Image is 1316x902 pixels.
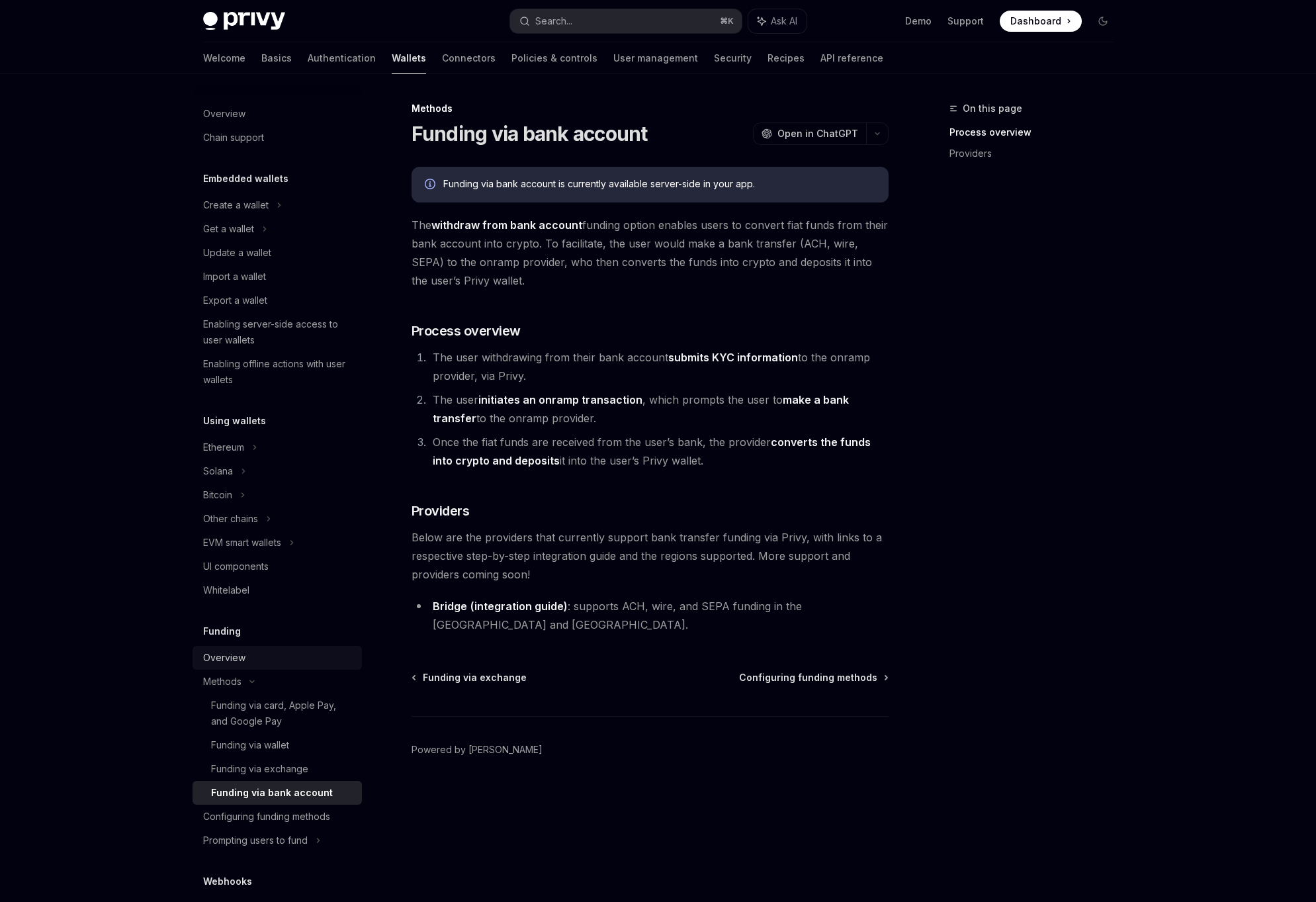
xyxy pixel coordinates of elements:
[203,674,241,690] div: Methods
[203,874,252,889] h5: Webhooks
[429,433,889,470] li: Once the fiat funds are received from the user’s bank, the provider it into the user’s Privy wallet.
[203,650,245,666] div: Overview
[193,805,362,829] a: Configuring funding methods
[433,600,467,613] strong: Bridge
[203,316,354,348] div: Enabling server-side access to user wallets
[478,393,642,406] strong: initiates an onramp transaction
[777,127,858,140] span: Open in ChatGPT
[412,102,889,115] div: Methods
[412,216,889,290] span: The funding option enables users to convert fiat funds from their bank account into crypto. To fa...
[193,733,362,757] a: Funding via wallet
[211,698,354,729] div: Funding via card, Apple Pay, and Google Pay
[203,269,266,285] div: Import a wallet
[963,101,1022,116] span: On this page
[431,218,582,232] strong: withdraw from bank account
[510,9,742,33] button: Search...⌘K
[412,322,521,340] span: Process overview
[412,122,648,146] h1: Funding via bank account
[211,737,289,753] div: Funding via wallet
[425,179,438,192] svg: Info
[1000,11,1082,32] a: Dashboard
[308,42,376,74] a: Authentication
[193,312,362,352] a: Enabling server-side access to user wallets
[193,289,362,312] a: Export a wallet
[714,42,752,74] a: Security
[413,671,527,684] a: Funding via exchange
[203,130,264,146] div: Chain support
[203,463,233,479] div: Solana
[511,42,597,74] a: Policies & controls
[1092,11,1114,32] button: Toggle dark mode
[203,42,245,74] a: Welcome
[203,356,354,388] div: Enabling offline actions with user wallets
[203,12,285,30] img: dark logo
[203,833,308,848] div: Prompting users to fund
[203,106,245,122] div: Overview
[203,623,241,639] h5: Funding
[739,671,877,684] span: Configuring funding methods
[392,42,426,74] a: Wallets
[949,143,1124,164] a: Providers
[193,241,362,265] a: Update a wallet
[203,293,267,308] div: Export a wallet
[203,559,269,574] div: UI components
[203,245,271,261] div: Update a wallet
[820,42,883,74] a: API reference
[412,502,470,520] span: Providers
[429,390,889,428] li: The user , which prompts the user to to the onramp provider.
[193,352,362,392] a: Enabling offline actions with user wallets
[261,42,292,74] a: Basics
[193,646,362,670] a: Overview
[193,555,362,578] a: UI components
[203,221,254,237] div: Get a wallet
[203,171,288,187] h5: Embedded wallets
[193,694,362,733] a: Funding via card, Apple Pay, and Google Pay
[193,781,362,805] a: Funding via bank account
[203,511,258,527] div: Other chains
[412,597,889,634] li: : supports ACH, wire, and SEPA funding in the [GEOGRAPHIC_DATA] and [GEOGRAPHIC_DATA].
[905,15,932,28] a: Demo
[423,671,527,684] span: Funding via exchange
[412,528,889,584] span: Below are the providers that currently support bank transfer funding via Privy, with links to a r...
[947,15,984,28] a: Support
[203,439,244,455] div: Ethereum
[748,9,807,33] button: Ask AI
[203,582,249,598] div: Whitelabel
[211,761,308,777] div: Funding via exchange
[768,42,805,74] a: Recipes
[535,13,572,29] div: Search...
[443,177,875,192] div: Funding via bank account is currently available server-side in your app.
[442,42,496,74] a: Connectors
[193,265,362,289] a: Import a wallet
[203,487,232,503] div: Bitcoin
[771,15,797,28] span: Ask AI
[720,16,734,26] span: ⌘ K
[193,102,362,126] a: Overview
[203,197,269,213] div: Create a wallet
[470,600,568,613] a: (integration guide)
[203,535,281,551] div: EVM smart wallets
[193,757,362,781] a: Funding via exchange
[193,578,362,602] a: Whitelabel
[739,671,887,684] a: Configuring funding methods
[412,743,543,756] a: Powered by [PERSON_NAME]
[211,785,333,801] div: Funding via bank account
[429,348,889,385] li: The user withdrawing from their bank account to the onramp provider, via Privy.
[949,122,1124,143] a: Process overview
[193,126,362,150] a: Chain support
[1010,15,1061,28] span: Dashboard
[203,413,266,429] h5: Using wallets
[203,809,330,825] div: Configuring funding methods
[753,122,866,145] button: Open in ChatGPT
[668,351,798,364] strong: submits KYC information
[613,42,698,74] a: User management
